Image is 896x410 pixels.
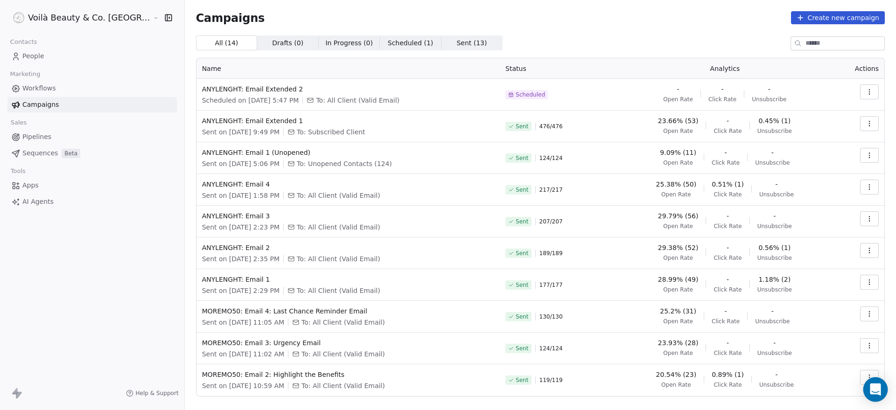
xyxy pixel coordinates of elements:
span: 124 / 124 [539,154,563,162]
a: Campaigns [7,97,177,112]
span: Sales [7,116,31,130]
span: - [727,275,729,284]
span: 0.45% (1) [758,116,791,125]
span: ANYLENGHT: Email 2 [202,243,494,252]
span: 124 / 124 [539,345,563,352]
span: Sent on [DATE] 10:59 AM [202,381,284,390]
a: AI Agents [7,194,177,209]
span: 28.99% (49) [658,275,699,284]
span: ANYLENGHT: Email 1 (Unopened) [202,148,494,157]
span: 9.09% (11) [660,148,696,157]
span: 177 / 177 [539,281,563,289]
span: Open Rate [663,127,693,135]
span: ANYLENGHT: Email 3 [202,211,494,221]
span: 29.79% (56) [658,211,699,221]
span: Sent [516,376,528,384]
span: Unsubscribe [759,381,794,389]
div: Open Intercom Messenger [863,377,888,402]
span: To: Subscribed Client [297,127,365,137]
span: To: All Client (Valid Email) [297,254,380,264]
a: People [7,49,177,64]
span: Scheduled ( 1 ) [388,38,434,48]
span: 0.89% (1) [712,370,744,379]
span: MOREMO50: Email 4: Last Chance Reminder Email [202,306,494,316]
span: To: All Client (Valid Email) [301,318,385,327]
span: 119 / 119 [539,376,563,384]
span: MOREMO50: Email 3: Urgency Email [202,338,494,347]
span: Unsubscribe [757,254,792,262]
span: Drafts ( 0 ) [272,38,303,48]
span: ANYLENGHT: Email 4 [202,180,494,189]
span: Sent on [DATE] 2:23 PM [202,222,280,232]
span: To: All Client (Valid Email) [301,349,385,359]
span: Unsubscribe [759,191,794,198]
span: Open Rate [663,159,693,167]
a: SequencesBeta [7,146,177,161]
th: Name [196,58,500,79]
span: Sent [516,345,528,352]
span: Sent [516,154,528,162]
span: Voilà Beauty & Co. [GEOGRAPHIC_DATA] [28,12,151,24]
span: Campaigns [22,100,59,110]
span: Unsubscribe [755,159,790,167]
span: Sent on [DATE] 5:06 PM [202,159,280,168]
span: 0.51% (1) [712,180,744,189]
span: Unsubscribe [757,286,792,293]
span: Marketing [6,67,44,81]
span: ANYLENGHT: Email 1 [202,275,494,284]
span: Unsubscribe [757,127,792,135]
span: - [776,370,778,379]
span: 25.38% (50) [656,180,697,189]
span: - [727,243,729,252]
span: - [776,180,778,189]
span: Open Rate [663,286,693,293]
a: Workflows [7,81,177,96]
span: Click Rate [714,381,742,389]
span: Beta [62,149,80,158]
span: Unsubscribe [752,96,786,103]
span: - [725,148,727,157]
span: To: All Client (Valid Email) [297,222,380,232]
span: Scheduled [516,91,545,98]
span: Sent [516,313,528,320]
span: Click Rate [714,191,742,198]
span: Click Rate [708,96,736,103]
th: Actions [833,58,884,79]
span: Sent on [DATE] 9:49 PM [202,127,280,137]
span: Sent [516,218,528,225]
span: Sent [516,250,528,257]
span: 0.56% (1) [758,243,791,252]
span: Sequences [22,148,58,158]
span: Sent ( 13 ) [456,38,487,48]
span: Unsubscribe [757,349,792,357]
span: 189 / 189 [539,250,563,257]
span: Pipelines [22,132,51,142]
span: 29.38% (52) [658,243,699,252]
span: Click Rate [714,254,742,262]
span: 476 / 476 [539,123,563,130]
span: - [721,84,724,94]
span: Open Rate [663,222,693,230]
span: - [771,148,774,157]
span: Sent [516,281,528,289]
span: To: Unopened Contacts (124) [297,159,392,168]
span: Open Rate [663,318,693,325]
span: Open Rate [663,254,693,262]
span: Open Rate [663,349,693,357]
span: Sent [516,186,528,194]
span: Sent on [DATE] 2:29 PM [202,286,280,295]
span: Sent on [DATE] 1:58 PM [202,191,280,200]
span: Click Rate [714,127,742,135]
span: 23.66% (53) [658,116,699,125]
a: Help & Support [126,389,178,397]
span: - [727,338,729,347]
span: Sent on [DATE] 11:05 AM [202,318,284,327]
span: 130 / 130 [539,313,563,320]
span: Click Rate [714,286,742,293]
span: Campaigns [196,11,265,24]
span: - [773,338,776,347]
span: Unsubscribe [757,222,792,230]
span: Help & Support [135,389,178,397]
a: Pipelines [7,129,177,145]
span: - [773,211,776,221]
